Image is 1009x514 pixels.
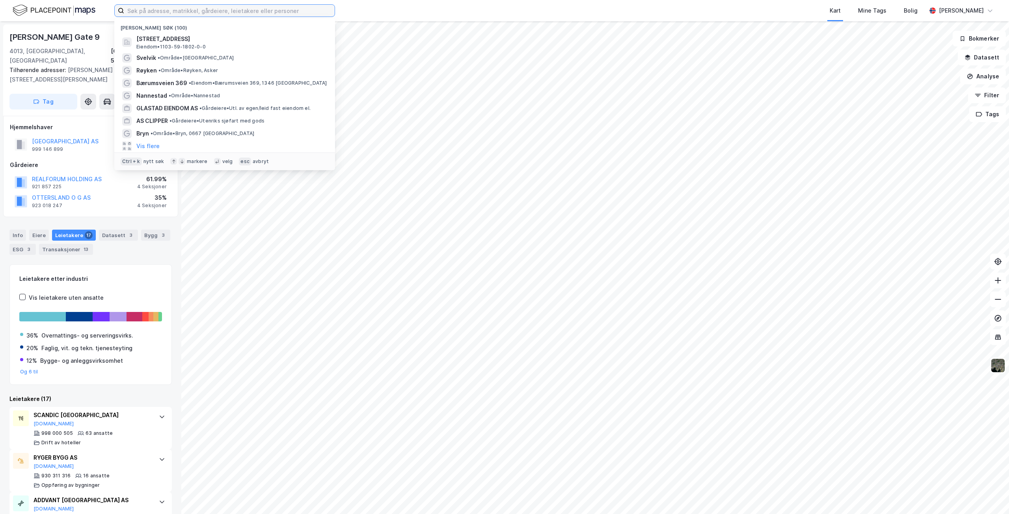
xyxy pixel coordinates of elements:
button: Analyse [960,69,1006,84]
span: AS CLIPPER [136,116,168,126]
button: [DOMAIN_NAME] [34,421,74,427]
div: Ctrl + k [121,158,142,165]
div: [GEOGRAPHIC_DATA], 52/589 [111,46,172,65]
span: Gårdeiere • Utenriks sjøfart med gods [169,118,264,124]
button: Tag [9,94,77,109]
span: Eiendom • Bærumsveien 369, 1346 [GEOGRAPHIC_DATA] [189,80,327,86]
div: Info [9,230,26,241]
div: 998 000 505 [41,430,73,436]
button: Bokmerker [953,31,1006,46]
span: Eiendom • 1103-59-1802-0-0 [136,44,206,50]
span: • [158,55,160,61]
div: 999 146 899 [32,146,63,152]
button: Datasett [958,50,1006,65]
div: Leietakere [52,230,96,241]
button: [DOMAIN_NAME] [34,463,74,469]
img: 9k= [990,358,1005,373]
div: Transaksjoner [39,244,93,255]
button: [DOMAIN_NAME] [34,506,74,512]
div: markere [187,158,207,165]
div: Leietakere (17) [9,394,172,404]
span: Røyken [136,66,157,75]
div: 13 [82,245,90,253]
div: 921 857 225 [32,184,61,190]
div: 17 [85,231,93,239]
div: Oppføring av bygninger [41,482,100,488]
div: 16 ansatte [83,473,110,479]
div: [PERSON_NAME] [STREET_ADDRESS][PERSON_NAME] [9,65,166,84]
div: 4 Seksjoner [137,184,167,190]
div: 61.99% [137,174,167,184]
div: 923 018 247 [32,202,62,209]
span: Nannestad [136,91,167,100]
span: • [169,93,171,98]
iframe: Chat Widget [970,476,1009,514]
div: Mine Tags [858,6,886,15]
button: Og 6 til [20,369,38,375]
div: 4013, [GEOGRAPHIC_DATA], [GEOGRAPHIC_DATA] [9,46,111,65]
div: Bygg [141,230,170,241]
div: Kontrollprogram for chat [970,476,1009,514]
div: 12% [26,356,37,366]
div: Kart [830,6,841,15]
div: 3 [25,245,33,253]
span: • [199,105,202,111]
div: 63 ansatte [86,430,113,436]
div: nytt søk [143,158,164,165]
span: Område • Nannestad [169,93,220,99]
span: Tilhørende adresser: [9,67,68,73]
div: RYGER BYGG AS [34,453,151,462]
div: 3 [159,231,167,239]
button: Vis flere [136,141,160,151]
span: Bærumsveien 369 [136,78,187,88]
span: GLASTAD EIENDOM AS [136,104,198,113]
div: Vis leietakere uten ansatte [29,293,104,302]
span: Svelvik [136,53,156,63]
span: Område • Bryn, 0667 [GEOGRAPHIC_DATA] [151,130,254,137]
div: Eiere [29,230,49,241]
div: 930 311 316 [41,473,71,479]
div: [PERSON_NAME] Gate 9 [9,31,101,43]
input: Søk på adresse, matrikkel, gårdeiere, leietakere eller personer [124,5,335,17]
div: avbryt [253,158,269,165]
div: esc [239,158,251,165]
span: Gårdeiere • Utl. av egen/leid fast eiendom el. [199,105,311,111]
div: 4 Seksjoner [137,202,167,209]
div: Hjemmelshaver [10,122,171,132]
div: 3 [127,231,135,239]
button: Tags [969,106,1006,122]
span: [STREET_ADDRESS] [136,34,326,44]
span: Bryn [136,129,149,138]
div: Drift av hoteller [41,440,81,446]
span: • [151,130,153,136]
div: velg [222,158,233,165]
div: 35% [137,193,167,202]
div: 20% [26,343,38,353]
div: ADDVANT [GEOGRAPHIC_DATA] AS [34,495,151,505]
span: • [158,67,161,73]
span: Område • [GEOGRAPHIC_DATA] [158,55,234,61]
div: Datasett [99,230,138,241]
div: [PERSON_NAME] søk (100) [114,19,335,33]
div: SCANDIC [GEOGRAPHIC_DATA] [34,410,151,420]
span: • [169,118,172,124]
div: Bolig [904,6,918,15]
div: 36% [26,331,38,340]
div: Overnattings- og serveringsvirks. [41,331,133,340]
button: Filter [968,87,1006,103]
span: Område • Røyken, Asker [158,67,218,74]
div: Gårdeiere [10,160,171,170]
div: ESG [9,244,36,255]
div: Faglig, vit. og tekn. tjenesteyting [41,343,132,353]
div: [PERSON_NAME] [939,6,984,15]
img: logo.f888ab2527a4732fd821a326f86c7f29.svg [13,4,95,17]
div: Bygge- og anleggsvirksomhet [40,356,123,366]
div: Leietakere etter industri [19,274,162,284]
span: • [189,80,191,86]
